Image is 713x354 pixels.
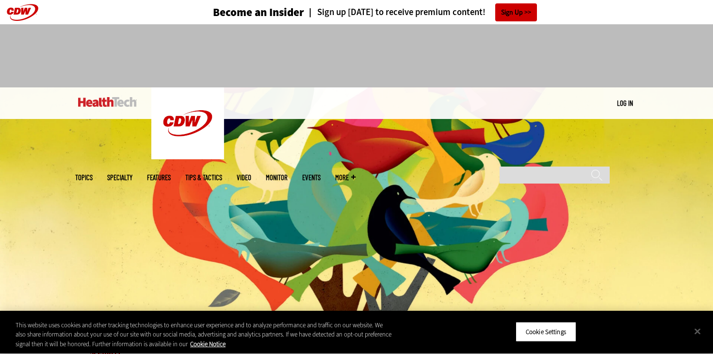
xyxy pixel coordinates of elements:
button: Close [687,320,708,342]
a: Sign Up [495,3,537,21]
a: Events [302,174,321,181]
div: User menu [617,98,633,108]
a: More information about your privacy [190,340,226,348]
button: Cookie Settings [516,321,576,342]
h3: Become an Insider [213,7,304,18]
a: Sign up [DATE] to receive premium content! [304,8,486,17]
div: This website uses cookies and other tracking technologies to enhance user experience and to analy... [16,320,392,349]
a: Video [237,174,251,181]
img: Home [151,87,224,159]
img: Home [78,97,137,107]
a: Tips & Tactics [185,174,222,181]
a: Features [147,174,171,181]
span: Specialty [107,174,132,181]
a: CDW [151,152,224,162]
a: MonITor [266,174,288,181]
span: More [335,174,356,181]
a: Log in [617,99,633,107]
span: Topics [75,174,93,181]
a: Become an Insider [177,7,304,18]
